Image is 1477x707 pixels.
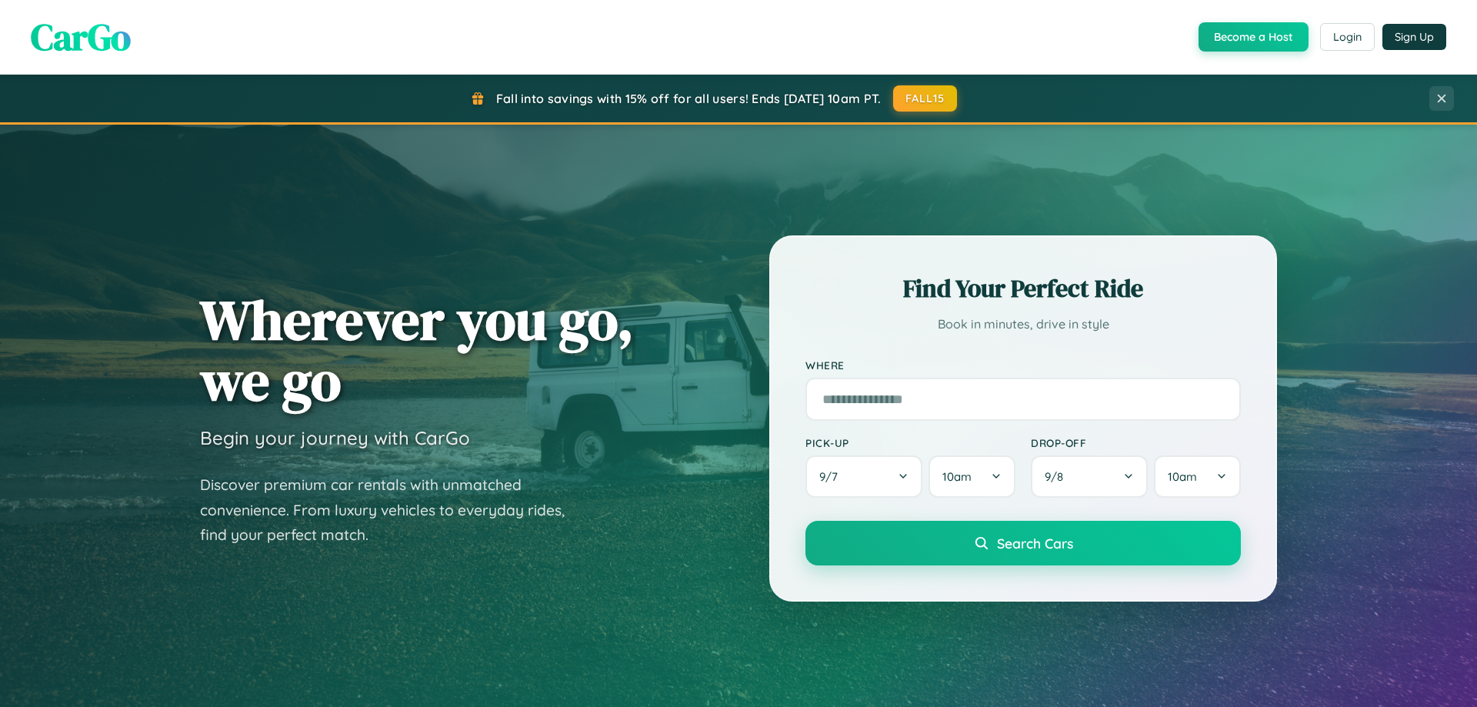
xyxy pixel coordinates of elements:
[1168,469,1197,484] span: 10am
[1031,455,1148,498] button: 9/8
[1320,23,1375,51] button: Login
[942,469,972,484] span: 10am
[805,272,1241,305] h2: Find Your Perfect Ride
[200,472,585,548] p: Discover premium car rentals with unmatched convenience. From luxury vehicles to everyday rides, ...
[805,521,1241,565] button: Search Cars
[805,436,1015,449] label: Pick-up
[929,455,1015,498] button: 10am
[805,455,922,498] button: 9/7
[1031,436,1241,449] label: Drop-off
[200,289,634,411] h1: Wherever you go, we go
[1154,455,1241,498] button: 10am
[1199,22,1309,52] button: Become a Host
[496,91,882,106] span: Fall into savings with 15% off for all users! Ends [DATE] 10am PT.
[893,85,958,112] button: FALL15
[31,12,131,62] span: CarGo
[805,359,1241,372] label: Where
[1045,469,1071,484] span: 9 / 8
[805,313,1241,335] p: Book in minutes, drive in style
[997,535,1073,552] span: Search Cars
[1382,24,1446,50] button: Sign Up
[200,426,470,449] h3: Begin your journey with CarGo
[819,469,845,484] span: 9 / 7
